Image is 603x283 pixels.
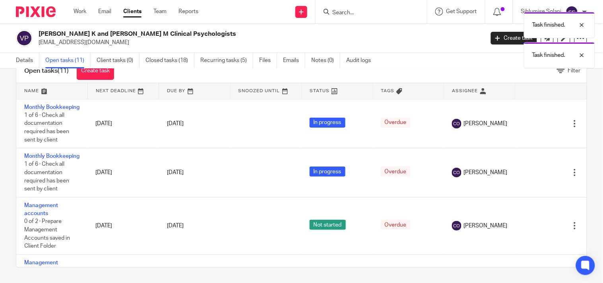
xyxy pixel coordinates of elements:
[87,99,159,148] td: [DATE]
[24,219,70,249] span: 0 of 2 · Prepare Management Accounts saved in Client Folder
[77,62,114,80] a: Create task
[178,8,198,16] a: Reports
[97,53,140,68] a: Client tasks (0)
[532,51,565,59] p: Task finished.
[238,89,280,93] span: Snoozed Until
[167,121,184,126] span: [DATE]
[381,118,411,128] span: Overdue
[24,112,69,143] span: 1 of 6 · Check all documentation required has been sent by client
[310,220,346,230] span: Not started
[381,220,411,230] span: Overdue
[24,203,58,216] a: Management accounts
[74,8,86,16] a: Work
[123,8,142,16] a: Clients
[153,8,167,16] a: Team
[463,169,507,176] span: [PERSON_NAME]
[45,53,91,68] a: Open tasks (11)
[283,53,305,68] a: Emails
[452,119,461,128] img: svg%3E
[16,6,56,17] img: Pixie
[24,105,79,110] a: Monthly Bookkeeping
[463,222,507,230] span: [PERSON_NAME]
[568,68,581,74] span: Filter
[24,67,69,75] h1: Open tasks
[200,53,253,68] a: Recurring tasks (5)
[145,53,194,68] a: Closed tasks (18)
[310,167,345,176] span: In progress
[98,8,111,16] a: Email
[259,53,277,68] a: Files
[452,221,461,231] img: svg%3E
[566,6,578,18] img: svg%3E
[87,197,159,254] td: [DATE]
[87,148,159,198] td: [DATE]
[532,21,565,29] p: Task finished.
[16,53,39,68] a: Details
[58,68,69,74] span: (11)
[167,170,184,175] span: [DATE]
[167,223,184,229] span: [DATE]
[452,168,461,177] img: svg%3E
[39,39,479,47] p: [EMAIL_ADDRESS][DOMAIN_NAME]
[381,89,394,93] span: Tags
[310,118,345,128] span: In progress
[381,167,411,176] span: Overdue
[310,89,330,93] span: Status
[16,30,33,47] img: svg%3E
[24,153,79,159] a: Monthly Bookkeeping
[39,30,391,38] h2: [PERSON_NAME] K and [PERSON_NAME] M Clinical Psychologists
[24,260,58,273] a: Management accounts
[463,120,507,128] span: [PERSON_NAME]
[24,162,69,192] span: 1 of 6 · Check all documentation required has been sent by client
